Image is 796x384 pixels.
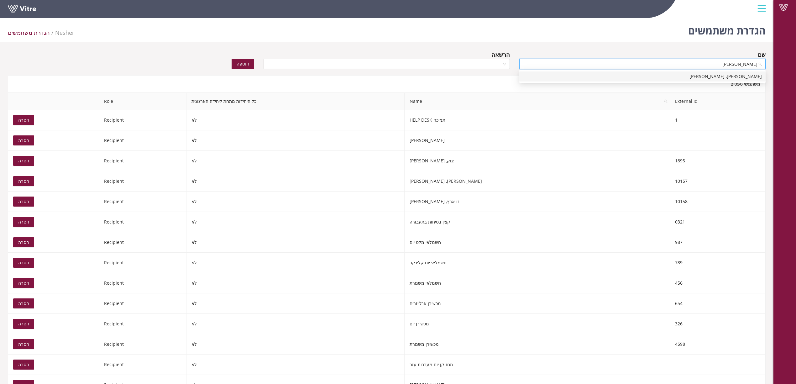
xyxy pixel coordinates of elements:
td: לא [186,314,405,334]
td: לא [186,130,405,151]
span: 987 [675,239,683,245]
td: לא [186,293,405,314]
span: 4598 [675,341,685,347]
span: 0321 [675,219,685,225]
span: הסרה [18,178,29,185]
span: הסרה [18,198,29,205]
span: Recipient [104,219,124,225]
button: הסרה [13,339,34,349]
span: Recipient [104,158,124,164]
div: אלמוג, יותם [519,71,766,82]
button: הסרה [13,258,34,268]
span: הסרה [18,218,29,225]
li: הגדרת משתמשים [8,28,55,37]
td: לא [186,355,405,375]
td: לא [186,273,405,293]
button: הסרה [13,278,34,288]
td: קצין בטיחות בתעבורה [405,212,670,232]
span: הסרה [18,117,29,124]
td: לא [186,232,405,253]
span: Recipient [104,239,124,245]
span: 1895 [675,158,685,164]
span: 10157 [675,178,688,184]
td: חשמלאי מלט יום [405,232,670,253]
div: שם [758,50,766,59]
button: הסרה [13,298,34,308]
span: Recipient [104,260,124,266]
td: צוק, [PERSON_NAME] [405,151,670,171]
th: כל היחידות מתחת ליחידה הארגונית [186,93,405,110]
span: הסרה [18,361,29,368]
div: [PERSON_NAME], [PERSON_NAME] [523,73,762,80]
td: מכשירן אנלייזרים [405,293,670,314]
div: הרשאה [491,50,510,59]
td: לא [186,253,405,273]
td: לא [186,110,405,130]
td: תמיכה HELP DESK [405,110,670,130]
span: 789 [675,260,683,266]
span: Recipient [104,321,124,327]
td: חשמלאי יום קלינקר [405,253,670,273]
span: הסרה [18,239,29,246]
td: לא [186,334,405,355]
button: הסרה [13,115,34,125]
button: הסרה [13,135,34,145]
button: הסרה [13,176,34,186]
span: 10158 [675,198,688,204]
td: זו-ארץ, [PERSON_NAME] [405,192,670,212]
span: 326 [675,321,683,327]
span: search [664,99,668,103]
span: Recipient [104,178,124,184]
td: [PERSON_NAME], [PERSON_NAME] [405,171,670,192]
span: 654 [675,300,683,306]
span: Recipient [104,198,124,204]
button: הוספה [232,59,254,69]
span: הסרה [18,137,29,144]
td: לא [186,212,405,232]
button: הסרה [13,217,34,227]
span: Recipient [104,361,124,367]
span: הסרה [18,320,29,327]
button: הסרה [13,319,34,329]
button: הסרה [13,237,34,247]
h1: הגדרת משתמשים [688,16,766,42]
button: הסרה [13,360,34,370]
span: 456 [675,280,683,286]
td: תחזוקן יום מערכות עזר [405,355,670,375]
td: [PERSON_NAME] [405,130,670,151]
span: הסרה [18,300,29,307]
td: לא [186,192,405,212]
td: מכשירן יום [405,314,670,334]
span: הסרה [18,341,29,348]
span: 324 [55,29,74,36]
span: Recipient [104,137,124,143]
span: Recipient [104,280,124,286]
button: הסרה [13,197,34,207]
td: חשמלאי משמרת [405,273,670,293]
span: Recipient [104,117,124,123]
span: הסרה [18,280,29,287]
span: הסרה [18,157,29,164]
th: Role [99,93,186,110]
span: Recipient [104,341,124,347]
span: search [661,93,670,110]
div: משתמשי טפסים [8,75,766,92]
span: Name [405,93,670,110]
button: הסרה [13,156,34,166]
td: מכשירן משמרת [405,334,670,355]
span: 1 [675,117,678,123]
span: Recipient [104,300,124,306]
td: לא [186,151,405,171]
th: External Id [670,93,766,110]
span: הסרה [18,259,29,266]
td: לא [186,171,405,192]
